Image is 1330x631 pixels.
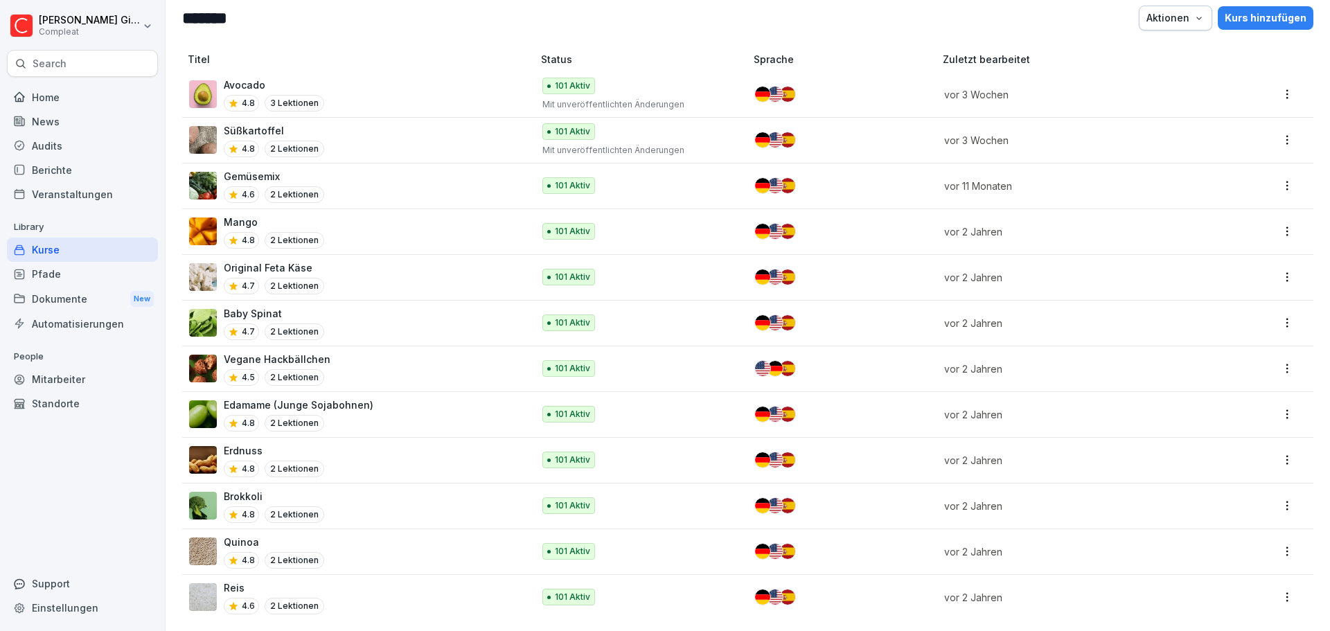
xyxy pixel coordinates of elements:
p: 4.8 [242,417,255,429]
img: q8o25j71wkiag7gtt7ycvpac.png [189,172,217,199]
p: Mit unveröffentlichten Änderungen [542,98,731,111]
p: vor 2 Jahren [944,544,1202,559]
p: 2 Lektionen [265,186,324,203]
img: es.svg [780,269,795,285]
p: Quinoa [224,535,324,549]
img: rqgjb1f5w05qwawrwaxobomh.png [189,355,217,382]
p: 101 Aktiv [555,408,590,420]
p: vor 2 Jahren [944,362,1202,376]
p: Edamame (Junge Sojabohnen) [224,398,373,412]
p: 101 Aktiv [555,179,590,192]
img: zb3akhgy9tog1nkxkd6tp6xc.png [189,583,217,611]
p: vor 2 Jahren [944,407,1202,422]
p: vor 2 Jahren [944,224,1202,239]
p: 101 Aktiv [555,545,590,558]
p: Gemüsemix [224,169,324,184]
p: 4.8 [242,234,255,247]
a: Pfade [7,262,158,286]
p: vor 2 Jahren [944,316,1202,330]
img: de.svg [755,498,770,513]
p: Compleat [39,27,140,37]
img: es.svg [780,452,795,468]
img: zqp1yxhec7mjpjpdk9qvfv4w.png [189,309,217,337]
p: vor 3 Wochen [944,87,1202,102]
p: Status [541,52,748,66]
p: Titel [188,52,535,66]
a: Mitarbeiter [7,367,158,391]
p: vor 2 Jahren [944,499,1202,513]
p: Sprache [754,52,937,66]
p: 3 Lektionen [265,95,324,112]
p: [PERSON_NAME] Gimpel [39,15,140,26]
p: Original Feta Käse [224,260,324,275]
p: 2 Lektionen [265,369,324,386]
p: vor 2 Jahren [944,590,1202,605]
a: Home [7,85,158,109]
img: de.svg [755,132,770,148]
img: zz9fk4x9zvljkqis5os60n3i.png [189,446,217,474]
img: lo9rqyoozp47e4r7aljudejq.png [189,400,217,428]
img: de.svg [755,452,770,468]
img: es.svg [780,132,795,148]
p: 101 Aktiv [555,225,590,238]
p: 101 Aktiv [555,125,590,138]
p: Search [33,57,66,71]
p: 4.8 [242,463,255,475]
div: Audits [7,134,158,158]
img: x7cmb5xn2p7gzpsm9dj0psa3.png [189,492,217,519]
img: gsr4yhuazb1ugxo2bjhs2406.png [189,263,217,291]
img: lhxvicu37hcyuvzuxyhjh9k3.png [189,537,217,565]
p: 101 Aktiv [555,80,590,92]
img: es.svg [780,407,795,422]
a: Veranstaltungen [7,182,158,206]
a: Automatisierungen [7,312,158,336]
img: qff56ko8li37c6suyzwm90qt.png [189,80,217,108]
img: jy1k08o16o0zrs1fxtuihstn.png [189,126,217,154]
img: us.svg [768,132,783,148]
button: Aktionen [1139,6,1212,30]
img: us.svg [768,315,783,330]
img: es.svg [780,87,795,102]
div: Dokumente [7,286,158,312]
img: de.svg [755,269,770,285]
img: es.svg [780,361,795,376]
p: 4.8 [242,143,255,155]
p: 2 Lektionen [265,232,324,249]
div: New [130,291,154,307]
div: Support [7,571,158,596]
p: Süßkartoffel [224,123,324,138]
img: us.svg [768,452,783,468]
a: Einstellungen [7,596,158,620]
img: de.svg [755,87,770,102]
a: Kurse [7,238,158,262]
p: People [7,346,158,368]
img: es.svg [780,498,795,513]
p: vor 3 Wochen [944,133,1202,148]
p: Mango [224,215,324,229]
img: es.svg [780,544,795,559]
p: Baby Spinat [224,306,324,321]
p: 4.5 [242,371,255,384]
img: us.svg [768,498,783,513]
img: us.svg [768,407,783,422]
img: de.svg [755,315,770,330]
img: es.svg [780,224,795,239]
img: us.svg [768,178,783,193]
div: Kurs hinzufügen [1225,10,1306,26]
p: 4.8 [242,554,255,567]
p: 4.6 [242,600,255,612]
p: vor 11 Monaten [944,179,1202,193]
img: us.svg [768,589,783,605]
p: 2 Lektionen [265,506,324,523]
img: n8x34my1zhgcptupldpq12l4.png [189,217,217,245]
p: 2 Lektionen [265,461,324,477]
div: News [7,109,158,134]
p: 2 Lektionen [265,323,324,340]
